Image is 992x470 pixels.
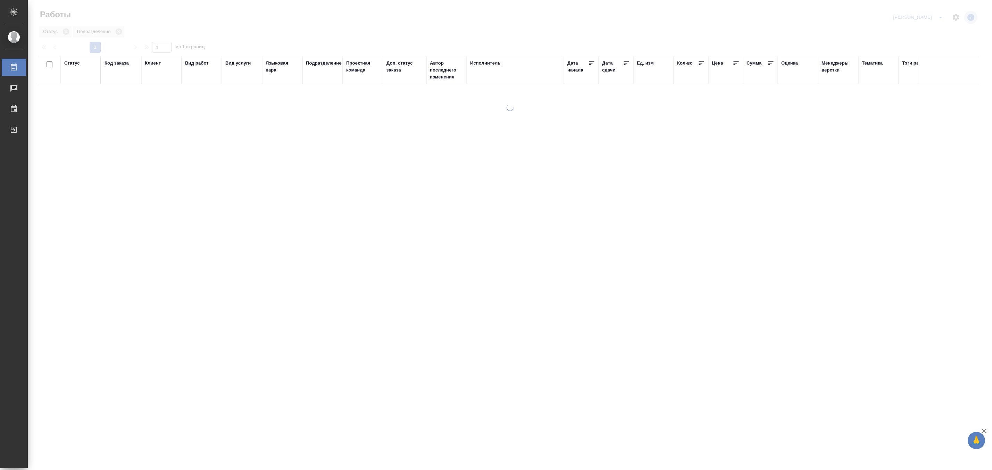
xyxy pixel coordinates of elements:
div: Ед. изм [637,60,654,67]
span: 🙏 [970,433,982,448]
div: Клиент [145,60,161,67]
div: Сумма [747,60,761,67]
div: Автор последнего изменения [430,60,463,81]
div: Цена [712,60,723,67]
button: 🙏 [968,432,985,449]
div: Тематика [862,60,883,67]
div: Кол-во [677,60,693,67]
div: Статус [64,60,80,67]
div: Тэги работы [902,60,931,67]
div: Дата сдачи [602,60,623,74]
div: Исполнитель [470,60,501,67]
div: Оценка [781,60,798,67]
div: Код заказа [105,60,129,67]
div: Дата начала [567,60,588,74]
div: Подразделение [306,60,342,67]
div: Доп. статус заказа [386,60,423,74]
div: Языковая пара [266,60,299,74]
div: Вид работ [185,60,209,67]
div: Проектная команда [346,60,380,74]
div: Менеджеры верстки [822,60,855,74]
div: Вид услуги [225,60,251,67]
